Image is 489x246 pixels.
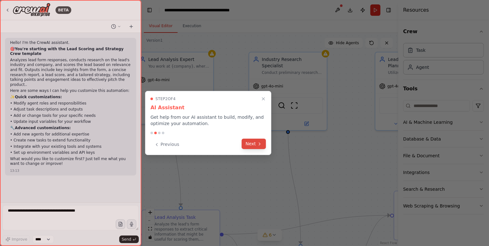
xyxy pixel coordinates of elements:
button: Close walkthrough [260,95,267,103]
button: Hide left sidebar [145,6,154,15]
button: Previous [150,139,183,150]
span: Step 2 of 4 [156,96,176,101]
p: Get help from our AI assistant to build, modify, and optimize your automation. [150,114,266,127]
h3: AI Assistant [150,104,266,111]
button: Next [242,139,266,149]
